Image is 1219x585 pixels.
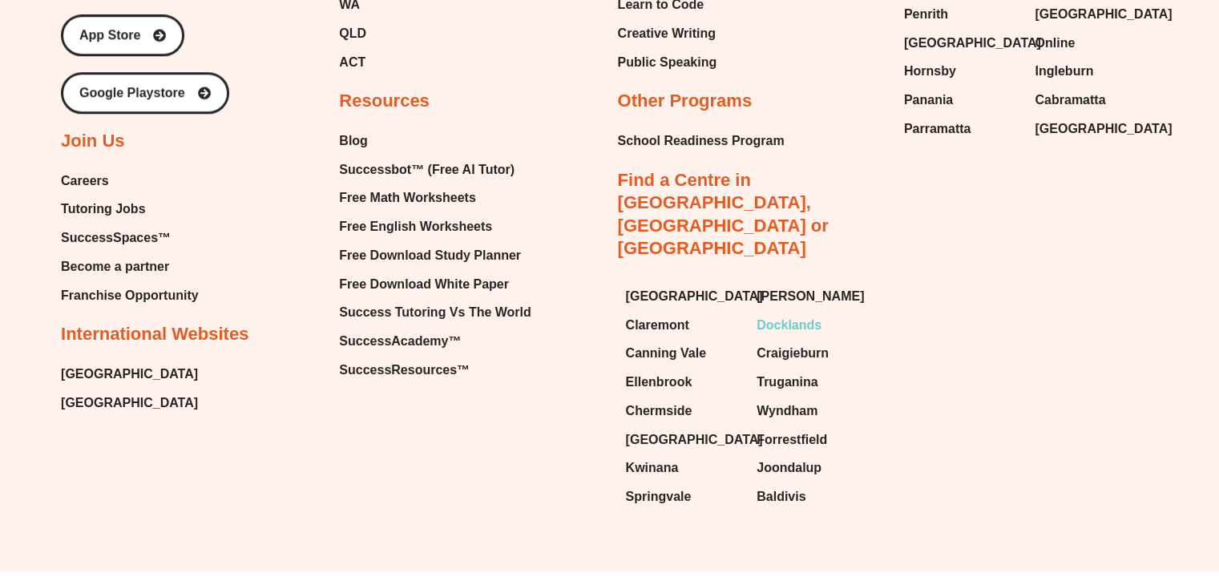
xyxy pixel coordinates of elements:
[626,399,741,423] a: Chermside
[1035,59,1093,83] span: Ingleburn
[339,358,470,382] span: SuccessResources™
[1035,117,1172,141] span: [GEOGRAPHIC_DATA]
[626,341,706,365] span: Canning Vale
[618,22,716,46] span: Creative Writing
[61,197,145,221] span: Tutoring Jobs
[626,284,741,309] a: [GEOGRAPHIC_DATA]
[79,87,185,99] span: Google Playstore
[339,272,509,297] span: Free Download White Paper
[757,341,829,365] span: Craigieburn
[61,169,199,193] a: Careers
[626,485,741,509] a: Springvale
[61,255,169,279] span: Become a partner
[904,59,956,83] span: Hornsby
[339,158,531,182] a: Successbot™ (Free AI Tutor)
[339,50,476,75] a: ACT
[904,2,948,26] span: Penrith
[626,370,741,394] a: Ellenbrook
[339,186,531,210] a: Free Math Worksheets
[339,90,430,113] h2: Resources
[61,14,184,56] a: App Store
[618,50,717,75] a: Public Speaking
[626,399,692,423] span: Chermside
[1035,59,1150,83] a: Ingleburn
[618,22,717,46] a: Creative Writing
[339,215,492,239] span: Free English Worksheets
[339,272,531,297] a: Free Download White Paper
[61,169,109,193] span: Careers
[339,22,366,46] span: QLD
[61,226,171,250] span: SuccessSpaces™
[757,284,872,309] a: [PERSON_NAME]
[757,370,872,394] a: Truganina
[626,485,692,509] span: Springvale
[626,370,692,394] span: Ellenbrook
[757,370,817,394] span: Truganina
[61,226,199,250] a: SuccessSpaces™
[1035,2,1150,26] a: [GEOGRAPHIC_DATA]
[339,129,368,153] span: Blog
[904,2,1019,26] a: Penrith
[757,485,872,509] a: Baldivis
[626,313,689,337] span: Claremont
[626,456,679,480] span: Kwinana
[626,428,763,452] span: [GEOGRAPHIC_DATA]
[626,284,763,309] span: [GEOGRAPHIC_DATA]
[904,117,1019,141] a: Parramatta
[339,244,531,268] a: Free Download Study Planner
[1035,31,1075,55] span: Online
[952,405,1219,585] iframe: Chat Widget
[339,158,515,182] span: Successbot™ (Free AI Tutor)
[757,428,827,452] span: Forrestfield
[618,129,785,153] a: School Readiness Program
[757,399,872,423] a: Wyndham
[757,428,872,452] a: Forrestfield
[757,313,821,337] span: Docklands
[757,284,864,309] span: [PERSON_NAME]
[904,31,1019,55] a: [GEOGRAPHIC_DATA]
[61,197,199,221] a: Tutoring Jobs
[904,59,1019,83] a: Hornsby
[61,130,124,153] h2: Join Us
[61,391,198,415] a: [GEOGRAPHIC_DATA]
[61,284,199,308] a: Franchise Opportunity
[1035,88,1105,112] span: Cabramatta
[626,456,741,480] a: Kwinana
[339,129,531,153] a: Blog
[626,428,741,452] a: [GEOGRAPHIC_DATA]
[339,215,531,239] a: Free English Worksheets
[1035,117,1150,141] a: [GEOGRAPHIC_DATA]
[757,456,872,480] a: Joondalup
[79,29,140,42] span: App Store
[339,244,521,268] span: Free Download Study Planner
[339,301,531,325] a: Success Tutoring Vs The World
[61,362,198,386] a: [GEOGRAPHIC_DATA]
[618,170,829,259] a: Find a Centre in [GEOGRAPHIC_DATA], [GEOGRAPHIC_DATA] or [GEOGRAPHIC_DATA]
[904,88,953,112] span: Panania
[1035,31,1150,55] a: Online
[757,456,821,480] span: Joondalup
[757,341,872,365] a: Craigieburn
[618,90,753,113] h2: Other Programs
[339,329,461,353] span: SuccessAcademy™
[904,117,971,141] span: Parramatta
[757,313,872,337] a: Docklands
[1035,88,1150,112] a: Cabramatta
[339,329,531,353] a: SuccessAcademy™
[626,313,741,337] a: Claremont
[339,22,476,46] a: QLD
[1035,2,1172,26] span: [GEOGRAPHIC_DATA]
[61,323,248,346] h2: International Websites
[757,485,805,509] span: Baldivis
[61,72,229,114] a: Google Playstore
[904,88,1019,112] a: Panania
[61,255,199,279] a: Become a partner
[339,186,475,210] span: Free Math Worksheets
